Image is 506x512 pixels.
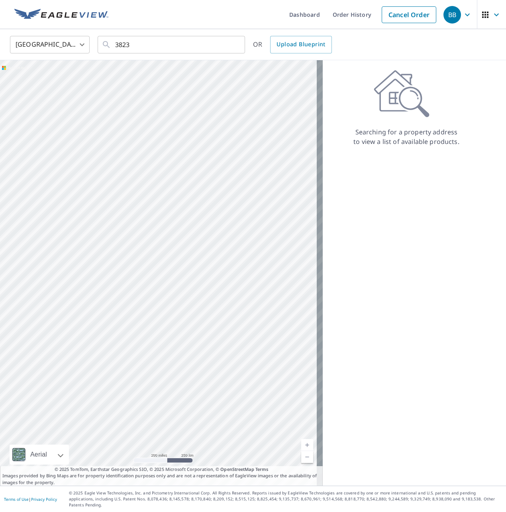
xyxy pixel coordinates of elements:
p: Searching for a property address to view a list of available products. [353,127,460,146]
div: BB [443,6,461,24]
div: Aerial [10,445,69,465]
a: Current Level 5, Zoom Out [301,451,313,463]
img: EV Logo [14,9,108,21]
a: Terms of Use [4,496,29,502]
div: [GEOGRAPHIC_DATA] [10,33,90,56]
a: Terms [255,466,269,472]
span: © 2025 TomTom, Earthstar Geographics SIO, © 2025 Microsoft Corporation, © [55,466,269,473]
a: OpenStreetMap [220,466,254,472]
p: © 2025 Eagle View Technologies, Inc. and Pictometry International Corp. All Rights Reserved. Repo... [69,490,502,508]
a: Upload Blueprint [270,36,331,53]
input: Search by address or latitude-longitude [115,33,229,56]
a: Cancel Order [382,6,436,23]
div: Aerial [28,445,49,465]
p: | [4,497,57,502]
a: Current Level 5, Zoom In [301,439,313,451]
a: Privacy Policy [31,496,57,502]
span: Upload Blueprint [277,39,325,49]
div: OR [253,36,332,53]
